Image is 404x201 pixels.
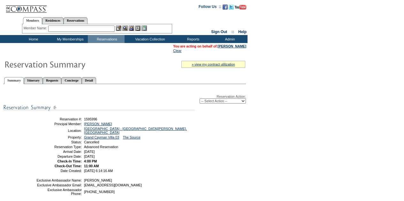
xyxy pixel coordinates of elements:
a: The Source [123,135,141,139]
span: [PERSON_NAME] [84,178,112,182]
td: Property: [36,135,82,139]
span: :: [232,30,234,34]
td: Location: [36,127,82,134]
td: My Memberships [51,35,88,43]
span: 4:00 PM [84,159,97,163]
span: You are acting on behalf of: [173,44,246,48]
a: Become our fan on Facebook [223,6,228,10]
a: Help [238,30,247,34]
td: Status: [36,140,82,144]
td: Admin [211,35,248,43]
span: Cancelled [84,140,99,144]
strong: Check-In Time: [57,159,82,163]
img: Become our fan on Facebook [223,4,228,10]
td: Arrival Date: [36,150,82,154]
td: Follow Us :: [199,4,221,11]
a: Subscribe to our YouTube Channel [235,6,246,10]
a: Grand Cayman Villa 03 [84,135,119,139]
td: Home [14,35,51,43]
a: Concierge [61,77,81,84]
img: Reservaton Summary [4,58,132,70]
td: Exclusive Ambassador Phone: [36,188,82,196]
td: Date Created: [36,169,82,173]
a: Clear [173,49,181,53]
a: » view my contract utilization [192,62,235,66]
a: Requests [43,77,61,84]
span: [DATE] [84,150,95,154]
span: 11:00 AM [84,164,99,168]
td: Principal Member: [36,122,82,126]
span: [EMAIL_ADDRESS][DOMAIN_NAME] [84,183,142,187]
span: Advanced Reservation [84,145,118,149]
td: Reservation Type: [36,145,82,149]
a: [PERSON_NAME] [218,44,246,48]
a: Itinerary [24,77,43,84]
img: Subscribe to our YouTube Channel [235,5,246,10]
td: Reservation #: [36,117,82,121]
a: Residences [42,17,64,24]
img: subTtlResSummary.gif [3,104,195,111]
a: Detail [82,77,96,84]
a: Reservations [64,17,88,24]
img: View [122,25,128,31]
td: Vacation Collection [125,35,174,43]
td: Exclusive Ambassador Name: [36,178,82,182]
td: Departure Date: [36,154,82,158]
span: [PHONE_NUMBER] [84,190,115,194]
a: [GEOGRAPHIC_DATA] - [GEOGRAPHIC_DATA][PERSON_NAME], [GEOGRAPHIC_DATA] [84,127,187,134]
td: Reports [174,35,211,43]
a: Follow us on Twitter [229,6,234,10]
a: Sign Out [211,30,227,34]
strong: Check-Out Time: [55,164,82,168]
span: [DATE] [84,154,95,158]
div: Member Name: [24,25,48,31]
td: Exclusive Ambassador Email: [36,183,82,187]
div: Reservation Action: [3,95,246,104]
a: Summary [4,77,24,84]
img: Reservations [135,25,141,31]
span: [DATE] 6:14:16 AM [84,169,113,173]
span: 1595996 [84,117,97,121]
img: b_calculator.gif [141,25,147,31]
img: b_edit.gif [116,25,121,31]
td: Reservations [88,35,125,43]
a: [PERSON_NAME] [84,122,112,126]
img: Follow us on Twitter [229,4,234,10]
img: Impersonate [129,25,134,31]
a: Members [23,17,42,24]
